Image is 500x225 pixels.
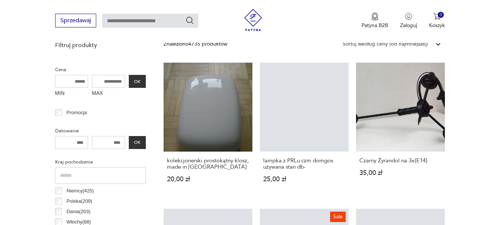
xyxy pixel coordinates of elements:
[429,13,445,29] button: 0Koszyk
[55,127,146,135] p: Datowanie
[55,158,146,166] p: Kraj pochodzenia
[343,40,428,48] div: Sortuj według ceny (od najmniejszej)
[356,63,445,197] a: Czarny Żyrandol na 3x{E14}Czarny Żyrandol na 3x{E14}35,00 zł
[371,13,379,21] img: Ikona medalu
[167,176,249,182] p: 20,00 zł
[67,197,92,205] p: Polska ( 209 )
[362,22,388,29] p: Patyna B2B
[400,22,417,29] p: Zaloguj
[405,13,412,20] img: Ikonka użytkownika
[55,88,88,100] label: MIN
[362,13,388,29] button: Patyna B2B
[55,19,96,24] a: Sprzedawaj
[260,63,349,197] a: lampka z PRLu czm domgos używana stan db-lampka z PRLu czm domgos używana stan db-25,00 zł
[67,109,87,117] p: Promocja
[359,158,442,164] h3: Czarny Żyrandol na 3x{E14}
[164,40,227,48] div: Znaleziono 4735 produktów
[67,187,94,195] p: Niemcy ( 425 )
[429,22,445,29] p: Koszyk
[67,208,90,216] p: Dania ( 203 )
[400,13,417,29] button: Zaloguj
[167,158,249,170] h3: kolekcjonerski prostokątny klosz, made in [GEOGRAPHIC_DATA]
[263,158,345,170] h3: lampka z PRLu czm domgos używana stan db-
[129,75,146,88] button: OK
[129,136,146,149] button: OK
[185,16,194,25] button: Szukaj
[164,63,252,197] a: kolekcjonerski prostokątny klosz, made in PRLkolekcjonerski prostokątny klosz, made in [GEOGRAPHI...
[55,66,146,74] p: Cena
[92,88,125,100] label: MAX
[242,9,264,31] img: Patyna - sklep z meblami i dekoracjami vintage
[359,170,442,176] p: 35,00 zł
[362,13,388,29] a: Ikona medaluPatyna B2B
[55,41,146,49] p: Filtruj produkty
[433,13,441,20] img: Ikona koszyka
[55,14,96,27] button: Sprzedawaj
[263,176,345,182] p: 25,00 zł
[438,12,444,18] div: 0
